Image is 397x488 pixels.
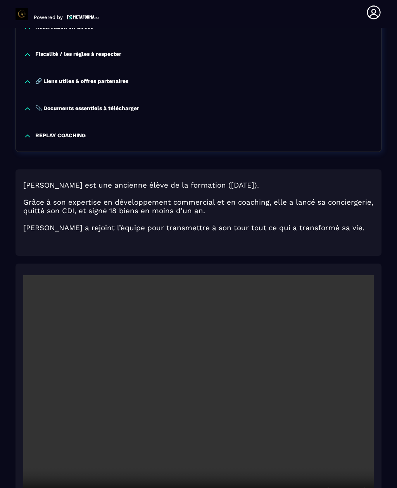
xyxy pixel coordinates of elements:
img: logo-branding [16,8,28,20]
h3: [PERSON_NAME] est une ancienne élève de la formation ([DATE]). [23,181,374,190]
h3: Grâce à son expertise en développement commercial et en coaching, elle a lancé sa conciergerie, q... [23,198,374,215]
p: Fiscalité / les règles à respecter [35,51,121,59]
p: REPLAY COACHING [35,132,86,140]
p: 📎 Documents essentiels à télécharger [35,105,139,113]
h3: [PERSON_NAME] a rejoint l’équipe pour transmettre à son tour tout ce qui a transformé sa vie. [23,224,374,232]
p: 🔗 Liens utiles & offres partenaires [35,78,128,86]
p: Powered by [34,14,63,20]
img: logo [67,14,99,20]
